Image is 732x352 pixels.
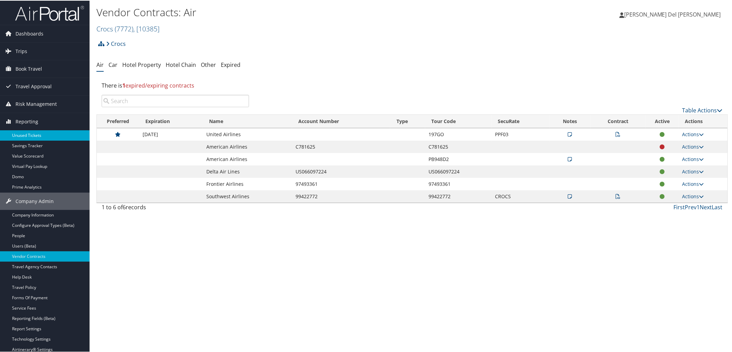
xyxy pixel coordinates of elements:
th: Preferred: activate to sort column ascending [97,114,139,128]
div: 1 to 6 of records [102,202,249,214]
a: 1 [697,203,700,210]
th: Expiration: activate to sort column ascending [139,114,203,128]
span: Risk Management [16,95,57,112]
a: Actions [682,192,704,199]
td: 197GO [425,128,492,140]
span: Book Travel [16,60,42,77]
td: C781625 [292,140,390,152]
a: Next [700,203,712,210]
a: Actions [682,155,704,162]
a: Expired [221,60,240,68]
a: Hotel Property [122,60,161,68]
a: First [674,203,685,210]
a: Actions [682,143,704,149]
a: Actions [682,168,704,174]
th: Notes: activate to sort column ascending [550,114,590,128]
th: Account Number: activate to sort column ascending [292,114,390,128]
a: Car [109,60,117,68]
a: Crocs [96,23,159,33]
td: Delta Air Lines [203,165,292,177]
td: American Airlines [203,152,292,165]
span: expired/expiring contracts [122,81,194,89]
img: airportal-logo.png [15,4,84,21]
a: Other [201,60,216,68]
td: US066097224 [292,165,390,177]
td: C781625 [425,140,492,152]
span: ( 7772 ) [115,23,133,33]
a: Prev [685,203,697,210]
td: 97493361 [425,177,492,190]
a: Air [96,60,104,68]
span: , [ 10385 ] [133,23,159,33]
td: [DATE] [139,128,203,140]
td: Southwest Airlines [203,190,292,202]
th: Type: activate to sort column ascending [390,114,425,128]
td: US066097224 [425,165,492,177]
td: 99422772 [425,190,492,202]
a: Table Actions [682,106,723,113]
a: Hotel Chain [166,60,196,68]
div: There is [96,76,728,94]
td: American Airlines [203,140,292,152]
td: PB948D2 [425,152,492,165]
span: 6 [123,203,126,210]
td: Frontier Airlines [203,177,292,190]
th: SecuRate: activate to sort column ascending [492,114,550,128]
span: Dashboards [16,24,43,42]
input: Search [102,94,249,107]
span: Reporting [16,112,38,130]
span: [PERSON_NAME] Del [PERSON_NAME] [624,10,721,18]
td: United Airlines [203,128,292,140]
td: PPF03 [492,128,550,140]
a: Actions [682,180,704,187]
strong: 1 [122,81,125,89]
span: Company Admin [16,192,54,209]
a: Actions [682,130,704,137]
h1: Vendor Contracts: Air [96,4,517,19]
span: Travel Approval [16,77,52,94]
td: CROCS [492,190,550,202]
a: Crocs [106,36,126,50]
td: 97493361 [292,177,390,190]
th: Tour Code: activate to sort column ascending [425,114,492,128]
th: Contract: activate to sort column ascending [590,114,646,128]
th: Active: activate to sort column ascending [646,114,679,128]
a: Last [712,203,723,210]
th: Name: activate to sort column ascending [203,114,292,128]
span: Trips [16,42,27,59]
a: [PERSON_NAME] Del [PERSON_NAME] [619,3,728,24]
td: 99422772 [292,190,390,202]
th: Actions [679,114,728,128]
